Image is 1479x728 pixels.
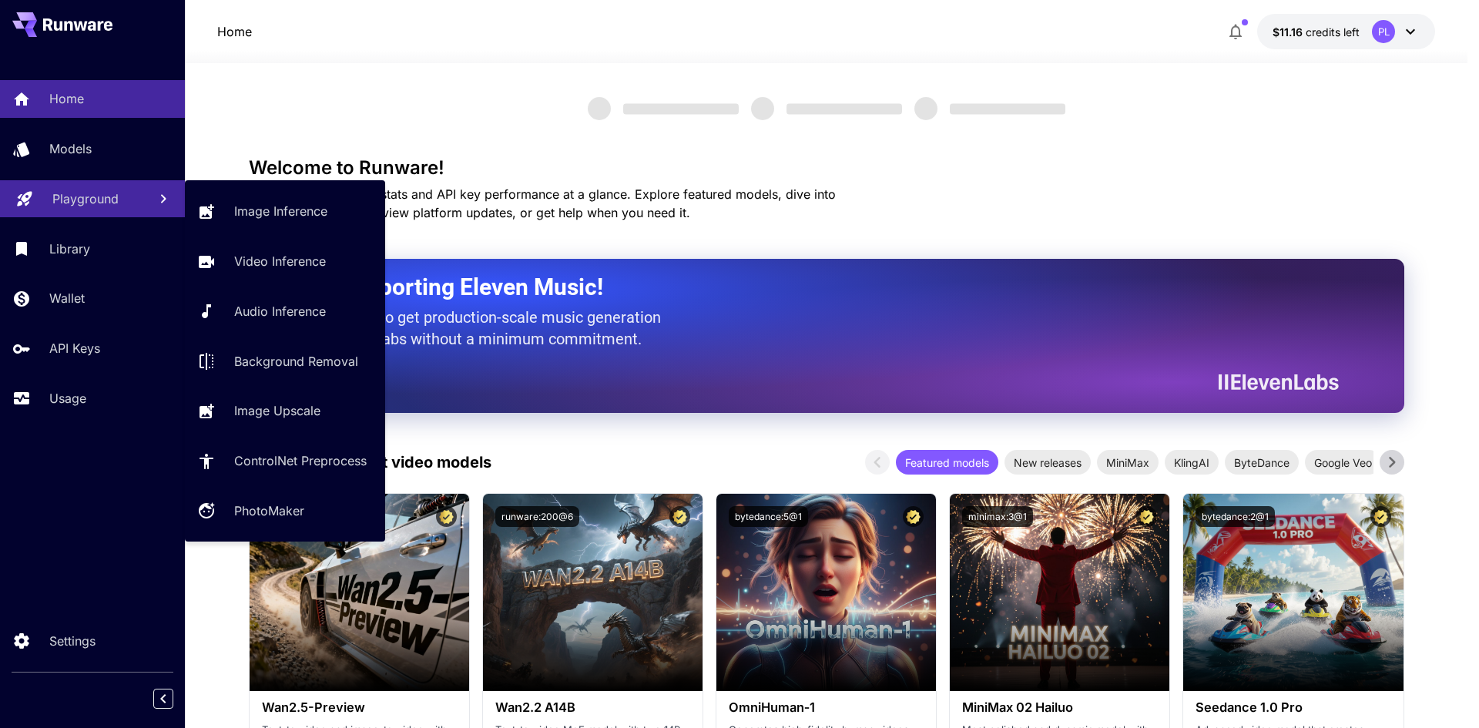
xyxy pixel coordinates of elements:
h3: Wan2.2 A14B [495,700,690,715]
button: Certified Model – Vetted for best performance and includes a commercial license. [903,506,924,527]
a: Image Upscale [185,392,385,430]
a: ControlNet Preprocess [185,442,385,480]
span: Check out your usage stats and API key performance at a glance. Explore featured models, dive int... [249,186,836,220]
img: alt [1183,494,1403,691]
button: minimax:3@1 [962,506,1033,527]
p: Wallet [49,289,85,307]
span: $11.16 [1273,25,1306,39]
button: Collapse sidebar [153,689,173,709]
p: API Keys [49,339,100,357]
h3: OmniHuman‑1 [729,700,924,715]
h3: Seedance 1.0 Pro [1196,700,1390,715]
p: Home [217,22,252,41]
p: The only way to get production-scale music generation from Eleven Labs without a minimum commitment. [287,307,672,350]
button: runware:200@6 [495,506,579,527]
button: bytedance:5@1 [729,506,808,527]
button: bytedance:2@1 [1196,506,1275,527]
h2: Now Supporting Eleven Music! [287,273,1327,302]
h3: MiniMax 02 Hailuo [962,700,1157,715]
img: alt [250,494,469,691]
p: Background Removal [234,352,358,371]
h3: Welcome to Runware! [249,157,1404,179]
p: Models [49,139,92,158]
p: Home [49,89,84,108]
a: Image Inference [185,193,385,230]
nav: breadcrumb [217,22,252,41]
button: $11.15979 [1257,14,1435,49]
button: Certified Model – Vetted for best performance and includes a commercial license. [436,506,457,527]
p: Playground [52,190,119,208]
a: Background Removal [185,342,385,380]
span: Google Veo [1305,455,1381,471]
img: alt [483,494,703,691]
p: Video Inference [234,252,326,270]
div: $11.15979 [1273,24,1360,40]
img: alt [716,494,936,691]
p: Usage [49,389,86,408]
p: PhotoMaker [234,502,304,520]
span: KlingAI [1165,455,1219,471]
span: credits left [1306,25,1360,39]
div: Collapse sidebar [165,685,185,713]
img: alt [950,494,1169,691]
span: New releases [1004,455,1091,471]
p: Settings [49,632,96,650]
button: Certified Model – Vetted for best performance and includes a commercial license. [669,506,690,527]
p: ControlNet Preprocess [234,451,367,470]
button: Certified Model – Vetted for best performance and includes a commercial license. [1136,506,1157,527]
a: Video Inference [185,243,385,280]
p: Audio Inference [234,302,326,320]
span: ByteDance [1225,455,1299,471]
a: Audio Inference [185,293,385,330]
p: Image Inference [234,202,327,220]
p: Image Upscale [234,401,320,420]
span: Featured models [896,455,998,471]
p: Library [49,240,90,258]
a: PhotoMaker [185,492,385,530]
h3: Wan2.5-Preview [262,700,457,715]
span: MiniMax [1097,455,1159,471]
button: Certified Model – Vetted for best performance and includes a commercial license. [1370,506,1391,527]
div: PL [1372,20,1395,43]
